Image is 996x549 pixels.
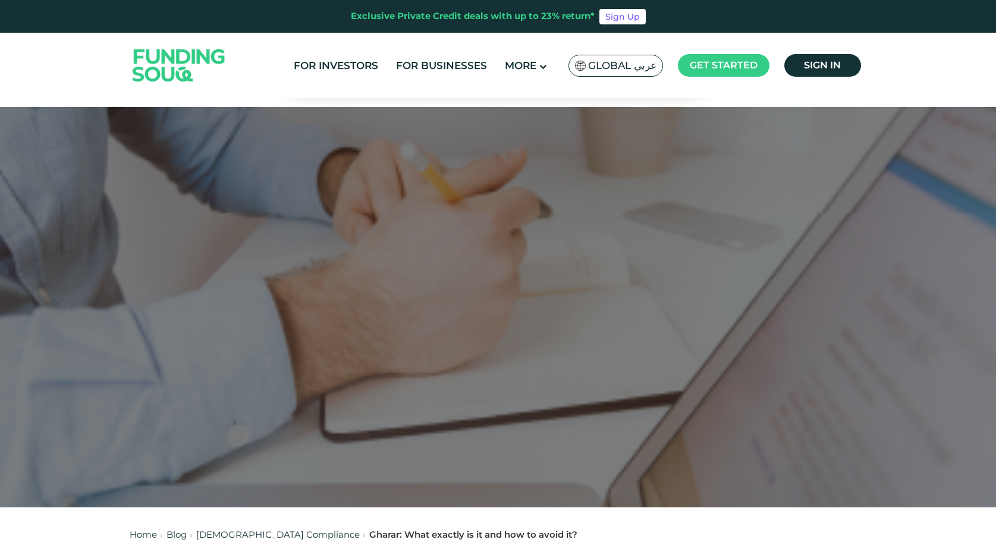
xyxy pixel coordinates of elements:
[393,56,490,76] a: For Businesses
[575,61,586,71] img: SA Flag
[121,35,237,95] img: Logo
[599,9,646,24] a: Sign Up
[690,59,758,71] span: Get started
[804,59,841,71] span: Sign in
[291,56,381,76] a: For Investors
[166,529,187,540] a: Blog
[784,54,861,77] a: Sign in
[351,10,595,23] div: Exclusive Private Credit deals with up to 23% return*
[505,59,536,71] span: More
[369,528,577,542] div: Gharar: What exactly is it and how to avoid it?
[130,529,157,540] a: Home
[196,529,360,540] a: [DEMOGRAPHIC_DATA] Compliance
[588,59,656,73] span: Global عربي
